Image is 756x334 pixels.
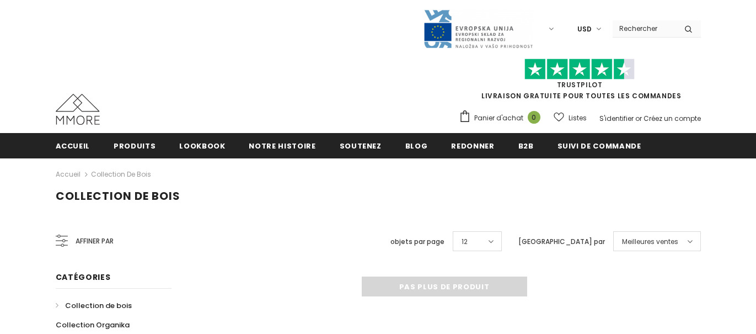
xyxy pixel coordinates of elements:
[635,114,642,123] span: or
[179,133,225,158] a: Lookbook
[423,24,533,33] a: Javni Razpis
[65,300,132,311] span: Collection de bois
[390,236,444,247] label: objets par page
[56,188,180,204] span: Collection de bois
[56,94,100,125] img: Cas MMORE
[179,141,225,151] span: Lookbook
[423,9,533,49] img: Javni Razpis
[518,236,605,247] label: [GEOGRAPHIC_DATA] par
[56,133,90,158] a: Accueil
[56,272,111,283] span: Catégories
[577,24,592,35] span: USD
[474,113,523,124] span: Panier d'achat
[76,235,114,247] span: Affiner par
[451,141,494,151] span: Redonner
[91,169,151,179] a: Collection de bois
[249,141,315,151] span: Notre histoire
[557,80,603,89] a: TrustPilot
[599,114,634,123] a: S'identifier
[613,20,676,36] input: Search Site
[622,236,678,247] span: Meilleures ventes
[340,141,382,151] span: soutenez
[249,133,315,158] a: Notre histoire
[569,113,587,124] span: Listes
[462,236,468,247] span: 12
[340,133,382,158] a: soutenez
[56,141,90,151] span: Accueil
[114,133,156,158] a: Produits
[451,133,494,158] a: Redonner
[56,296,132,315] a: Collection de bois
[518,133,534,158] a: B2B
[459,63,701,100] span: LIVRAISON GRATUITE POUR TOUTES LES COMMANDES
[459,110,546,126] a: Panier d'achat 0
[644,114,701,123] a: Créez un compte
[405,141,428,151] span: Blog
[518,141,534,151] span: B2B
[554,108,587,128] a: Listes
[528,111,540,124] span: 0
[56,320,130,330] span: Collection Organika
[114,141,156,151] span: Produits
[56,168,81,181] a: Accueil
[405,133,428,158] a: Blog
[557,141,641,151] span: Suivi de commande
[524,59,635,80] img: Faites confiance aux étoiles pilotes
[557,133,641,158] a: Suivi de commande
